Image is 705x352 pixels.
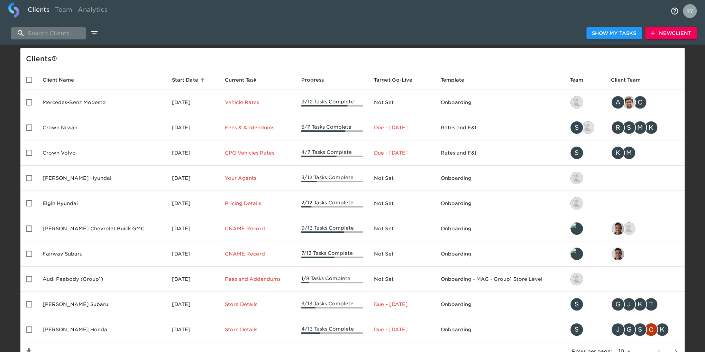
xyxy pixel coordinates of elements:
p: CPO Vehicles Rates [225,149,290,156]
div: K [633,297,647,311]
div: C [633,95,647,109]
div: G [622,323,636,336]
p: Due - [DATE] [374,149,429,156]
td: [DATE] [166,166,219,191]
div: S [570,297,584,311]
p: Your Agents [225,175,290,182]
p: Due - [DATE] [374,301,429,308]
td: Crown Nissan [37,115,166,140]
p: CNAME Record [225,225,290,232]
p: Pricing Details [225,200,290,207]
span: Target Go-Live [374,76,421,84]
a: Clients [25,2,52,19]
div: A [611,95,625,109]
div: leland@roadster.com [570,222,600,235]
div: K [655,323,669,336]
button: NewClient [645,27,697,40]
img: Profile [683,4,697,18]
div: S [570,323,584,336]
span: Current Task [225,76,266,84]
td: Not Set [368,90,435,115]
img: logo [8,2,19,18]
div: savannah@roadster.com [570,297,600,311]
td: [DATE] [166,191,219,216]
button: Show My Tasks [586,27,642,40]
img: kevin.lo@roadster.com [570,172,583,184]
div: J [622,297,636,311]
button: notifications [666,3,683,19]
div: angelique.nurse@roadster.com, sandeep@simplemnt.com, clayton.mandel@roadster.com [611,95,679,109]
div: S [570,146,584,160]
td: Onboarding [435,166,564,191]
td: Onboarding - MAG - Group1 Store Level [435,267,564,292]
img: kevin.lo@roadster.com [570,96,583,109]
p: CNAME Record [225,250,290,257]
div: savannah@roadster.com [570,146,600,160]
span: This is the next Task in this Hub that should be completed [225,76,257,84]
div: kevin.lo@roadster.com [570,196,600,210]
td: Onboarding [435,241,564,267]
span: Client Name [43,76,83,84]
div: savannah@roadster.com [570,323,600,336]
td: 5/7 Tasks Complete [296,115,369,140]
svg: This is a list of all of your clients and clients shared with you [52,56,57,61]
div: S [633,323,647,336]
p: Fees and Addendums [225,276,290,282]
div: Client s [26,53,682,64]
td: 7/13 Tasks Complete [296,241,369,267]
td: [DATE] [166,140,219,166]
td: [PERSON_NAME] Chevrolet Buick GMC [37,216,166,241]
td: [PERSON_NAME] Subaru [37,292,166,317]
a: Analytics [75,2,110,19]
td: [DATE] [166,90,219,115]
span: Calculated based on the start date and the duration of all Tasks contained in this Hub. [374,76,412,84]
div: G [611,297,625,311]
td: Mercedes-Benz Modesto [37,90,166,115]
td: Not Set [368,241,435,267]
td: Audi Peabody (Group1) [37,267,166,292]
div: rrobins@crowncars.com, sparent@crowncars.com, mcooley@crowncars.com, kwilson@crowncars.com [611,121,679,135]
div: J [611,323,625,336]
td: Not Set [368,166,435,191]
div: R [611,121,625,135]
td: [PERSON_NAME] Hyundai [37,166,166,191]
div: kevin.lo@roadster.com [570,95,600,109]
div: sai@simplemnt.com [611,247,679,261]
td: 1/8 Tasks Complete [296,267,369,292]
img: kevin.lo@roadster.com [570,197,583,210]
td: Rates and F&I [435,115,564,140]
img: sai@simplemnt.com [612,222,624,235]
td: [DATE] [166,267,219,292]
td: 3/12 Tasks Complete [296,166,369,191]
div: nikko.foster@roadster.com [570,272,600,286]
td: [DATE] [166,216,219,241]
td: [PERSON_NAME] Honda [37,317,166,342]
p: Due - [DATE] [374,124,429,131]
p: Fees & Addendums [225,124,290,131]
div: sai@simplemnt.com, nikko.foster@roadster.com [611,222,679,235]
td: 4/13 Tasks Complete [296,317,369,342]
td: Rates and F&I [435,140,564,166]
div: savannah@roadster.com, austin@roadster.com [570,121,600,135]
div: M [633,121,647,135]
span: Start Date [172,76,207,84]
div: S [622,121,636,135]
img: nikko.foster@roadster.com [623,222,635,235]
td: 4/7 Tasks Complete [296,140,369,166]
td: Onboarding [435,216,564,241]
span: New Client [651,29,691,38]
img: sai@simplemnt.com [612,248,624,260]
td: [DATE] [166,317,219,342]
p: Due - [DATE] [374,326,429,333]
td: Fairway Subaru [37,241,166,267]
td: [DATE] [166,241,219,267]
td: Not Set [368,267,435,292]
img: leland@roadster.com [570,222,583,235]
p: Store Details [225,301,290,308]
img: nikko.foster@roadster.com [570,273,583,285]
span: Show My Tasks [592,29,636,38]
td: Onboarding [435,191,564,216]
td: [DATE] [166,292,219,317]
img: austin@roadster.com [582,121,594,134]
td: Elgin Hyundai [37,191,166,216]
